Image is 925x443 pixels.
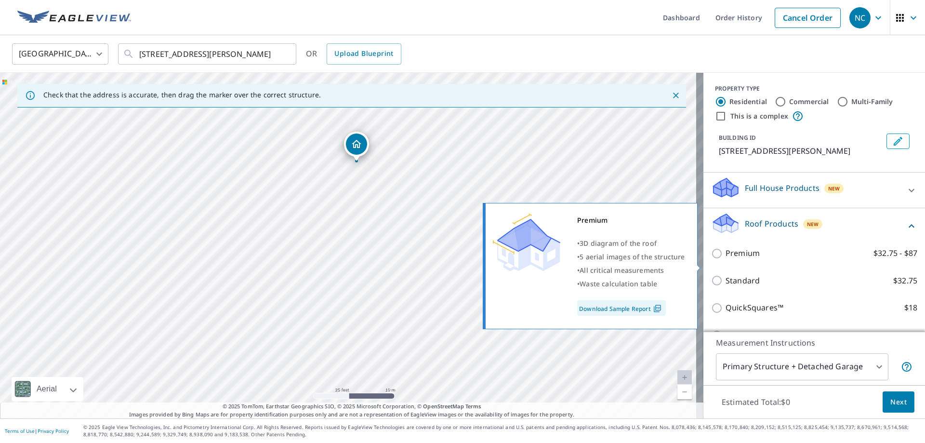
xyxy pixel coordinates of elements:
img: EV Logo [17,11,131,25]
button: Edit building 1 [886,134,910,149]
div: Aerial [34,377,60,401]
p: Check that the address is accurate, then drag the marker over the correct structure. [43,91,321,99]
div: NC [849,7,871,28]
p: Estimated Total: $0 [714,391,798,413]
p: © 2025 Eagle View Technologies, Inc. and Pictometry International Corp. All Rights Reserved. Repo... [83,424,920,438]
label: This is a complex [730,111,788,121]
span: New [807,220,819,228]
label: Commercial [789,97,829,107]
p: BUILDING ID [719,134,756,142]
span: Upload Blueprint [334,48,393,60]
span: Next [890,396,907,408]
div: • [577,250,685,264]
img: Pdf Icon [651,304,664,313]
div: Dropped pin, building 1, Residential property, 229 13th Ave N South Saint Paul, MN 55075 [344,132,369,161]
label: Residential [729,97,767,107]
div: • [577,264,685,277]
p: Standard [726,275,760,287]
div: Full House ProductsNew [711,176,917,204]
p: $32.75 - $87 [873,247,917,259]
div: Premium [577,214,685,227]
p: $13.75 [893,329,917,341]
p: QuickSquares™ [726,302,783,314]
a: Current Level 20, Zoom In Disabled [677,370,692,385]
a: Current Level 20, Zoom Out [677,385,692,399]
p: [STREET_ADDRESS][PERSON_NAME] [719,145,883,157]
button: Next [883,391,914,413]
p: Roof Products [745,218,798,229]
a: Cancel Order [775,8,841,28]
div: Aerial [12,377,83,401]
div: [GEOGRAPHIC_DATA] [12,40,108,67]
span: © 2025 TomTom, Earthstar Geographics SIO, © 2025 Microsoft Corporation, © [223,403,481,411]
a: Upload Blueprint [327,43,401,65]
p: $18 [904,302,917,314]
p: Premium [726,247,760,259]
p: Measurement Instructions [716,337,912,349]
span: New [828,185,840,192]
div: • [577,277,685,291]
label: Multi-Family [851,97,893,107]
a: Terms of Use [5,428,35,434]
span: 5 aerial images of the structure [580,252,685,261]
span: All critical measurements [580,266,664,275]
span: Waste calculation table [580,279,657,288]
p: Gutter [726,329,750,341]
input: Search by address or latitude-longitude [139,40,277,67]
div: • [577,237,685,250]
div: Roof ProductsNew [711,212,917,240]
a: Terms [465,403,481,410]
div: Primary Structure + Detached Garage [716,353,888,380]
a: Privacy Policy [38,428,69,434]
span: 3D diagram of the roof [580,239,657,248]
a: OpenStreetMap [423,403,463,410]
p: $32.75 [893,275,917,287]
img: Premium [493,214,560,271]
span: Your report will include the primary structure and a detached garage if one exists. [901,361,912,373]
button: Close [670,89,682,102]
p: | [5,428,69,434]
a: Download Sample Report [577,300,666,316]
div: OR [306,43,401,65]
p: Full House Products [745,182,819,194]
div: PROPERTY TYPE [715,84,913,93]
